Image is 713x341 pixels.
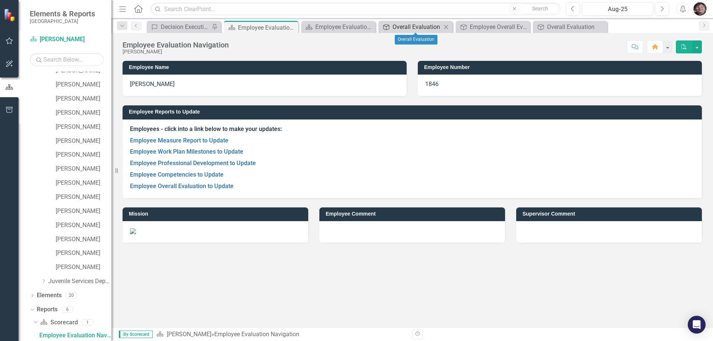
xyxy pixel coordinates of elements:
[547,22,605,32] div: Overall Evaluation
[326,211,501,217] h3: Employee Comment
[161,22,210,32] div: Decision Execution
[129,65,403,70] h3: Employee Name
[56,249,111,258] a: [PERSON_NAME]
[424,65,698,70] h3: Employee Number
[458,22,528,32] a: Employee Overall Evaluation to Update
[56,165,111,173] a: [PERSON_NAME]
[130,171,224,178] a: Employee Competencies to Update
[38,329,111,341] a: Employee Evaluation Navigation
[167,331,211,338] a: [PERSON_NAME]
[238,23,296,32] div: Employee Evaluation Navigation
[315,22,374,32] div: Employee Evaluation Navigation
[130,183,234,190] a: Employee Overall Evaluation to Update
[30,18,95,24] small: [GEOGRAPHIC_DATA]
[56,207,111,216] a: [PERSON_NAME]
[130,80,399,89] p: [PERSON_NAME]
[56,151,111,159] a: [PERSON_NAME]
[156,330,407,339] div: »
[37,305,58,314] a: Reports
[532,6,548,12] span: Search
[61,306,73,312] div: 6
[40,318,78,327] a: Scorecard
[130,125,282,132] strong: Employees - click into a link below to make your updates:
[585,5,651,14] div: Aug-25
[535,22,605,32] a: Overall Evaluation
[37,291,62,300] a: Elements
[582,2,653,16] button: Aug-25
[130,160,256,167] a: Employee Professional Development to Update
[56,235,111,244] a: [PERSON_NAME]
[425,81,439,88] span: 1846
[393,22,442,32] div: Overall Evaluation
[30,35,104,44] a: [PERSON_NAME]
[56,81,111,89] a: [PERSON_NAME]
[56,221,111,230] a: [PERSON_NAME]
[56,137,111,145] a: [PERSON_NAME]
[688,316,706,334] div: Open Intercom Messenger
[130,137,228,144] a: Employee Measure Report to Update
[65,292,77,299] div: 20
[56,263,111,272] a: [PERSON_NAME]
[48,277,111,286] a: Juvenile Services Department
[123,41,229,49] div: Employee Evaluation Navigation
[130,148,243,155] a: Employee Work Plan Milestones to Update
[30,9,95,18] span: Elements & Reports
[129,211,305,217] h3: Mission
[470,22,528,32] div: Employee Overall Evaluation to Update
[39,332,111,339] div: Employee Evaluation Navigation
[129,109,698,115] h3: Employee Reports to Update
[56,193,111,201] a: [PERSON_NAME]
[130,228,136,234] img: Mission.PNG
[303,22,374,32] a: Employee Evaluation Navigation
[4,9,17,22] img: ClearPoint Strategy
[214,331,299,338] div: Employee Evaluation Navigation
[149,22,210,32] a: Decision Execution
[522,211,698,217] h3: Supervisor Comment
[123,49,229,55] div: [PERSON_NAME]
[521,4,559,14] button: Search
[82,319,94,325] div: 1
[395,35,437,45] div: Overall Evaluation
[30,53,104,66] input: Search Below...
[380,22,442,32] a: Overall Evaluation
[56,109,111,117] a: [PERSON_NAME]
[150,3,560,16] input: Search ClearPoint...
[56,123,111,131] a: [PERSON_NAME]
[119,331,153,338] span: By Scorecard
[693,2,707,16] img: Joni Reynolds
[56,179,111,187] a: [PERSON_NAME]
[56,95,111,103] a: [PERSON_NAME]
